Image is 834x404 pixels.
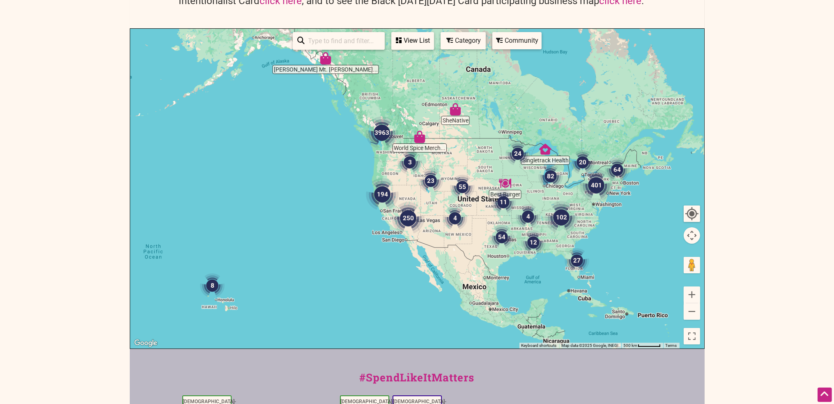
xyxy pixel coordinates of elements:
div: Filter by Community [492,32,542,49]
button: Map Scale: 500 km per 52 pixels [621,343,663,349]
input: Type to find and filter... [305,33,380,49]
div: 55 [447,171,478,203]
div: Community [493,33,541,48]
div: 250 [388,199,428,238]
span: Map data ©2025 Google, INEGI [562,343,619,348]
span: 500 km [624,343,638,348]
div: 102 [542,198,581,237]
div: 27 [561,245,593,276]
button: Drag Pegman onto the map to open Street View [684,257,700,273]
div: World Spice Merchants [410,127,429,146]
img: Google [132,338,159,349]
div: Filter by category [441,32,486,49]
div: 401 [577,166,616,205]
div: 194 [363,175,402,214]
button: Toggle fullscreen view [683,327,701,345]
div: SheNative [446,100,465,119]
div: 82 [535,161,566,192]
button: Zoom in [684,286,700,303]
div: See a list of the visible businesses [391,32,434,50]
div: Best Burger [496,174,515,193]
div: 12 [518,227,549,258]
div: 11 [488,187,519,218]
div: Type to search and filter [293,32,385,50]
div: View List [392,33,433,48]
div: 64 [602,154,633,185]
button: Zoom out [684,303,700,320]
div: 8 [197,270,228,301]
a: Open this area in Google Maps (opens a new window) [132,338,159,349]
div: 3 [394,147,425,178]
div: Category [441,33,485,48]
div: Scroll Back to Top [818,388,832,402]
div: 24 [502,138,533,169]
div: 54 [486,222,517,253]
div: 23 [415,165,446,196]
button: Your Location [684,205,700,222]
div: #SpendLikeItMatters [130,369,705,394]
div: Singletrack Health [536,140,555,159]
div: 20 [567,147,598,178]
a: Terms (opens in new tab) [666,343,677,348]
div: 4 [512,201,544,232]
div: Tripp's Mt. Juneau Trading Post [316,49,335,68]
button: Keyboard shortcuts [522,343,557,349]
div: 3963 [362,113,402,152]
button: Map camera controls [684,227,700,244]
div: 4 [439,203,471,234]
